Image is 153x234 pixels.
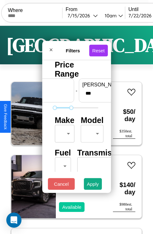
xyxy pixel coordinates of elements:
[17,82,71,88] label: min price
[55,148,71,157] h4: Fuel
[89,44,108,56] button: Reset
[6,213,21,228] div: Open Intercom Messenger
[48,178,75,190] button: Cancel
[81,116,103,125] h4: Model
[68,13,93,19] div: 7 / 15 / 2026
[56,48,89,53] h4: Filters
[113,202,135,212] div: $ 980 est. total
[66,7,125,12] label: From
[66,12,100,19] button: 7/15/2026
[8,8,62,13] label: Where
[113,175,135,202] h3: $ 140 / day
[55,116,74,125] h4: Make
[82,82,136,88] label: [PERSON_NAME]
[84,178,102,190] button: Apply
[113,102,135,129] h3: $ 50 / day
[76,86,77,95] p: -
[3,104,8,130] div: Give Feedback
[113,129,135,139] div: $ 350 est. total
[102,13,118,19] div: 10am
[77,148,128,157] h4: Transmission
[55,60,98,79] h4: Price Range
[100,12,125,19] button: 10am
[62,203,81,211] p: Available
